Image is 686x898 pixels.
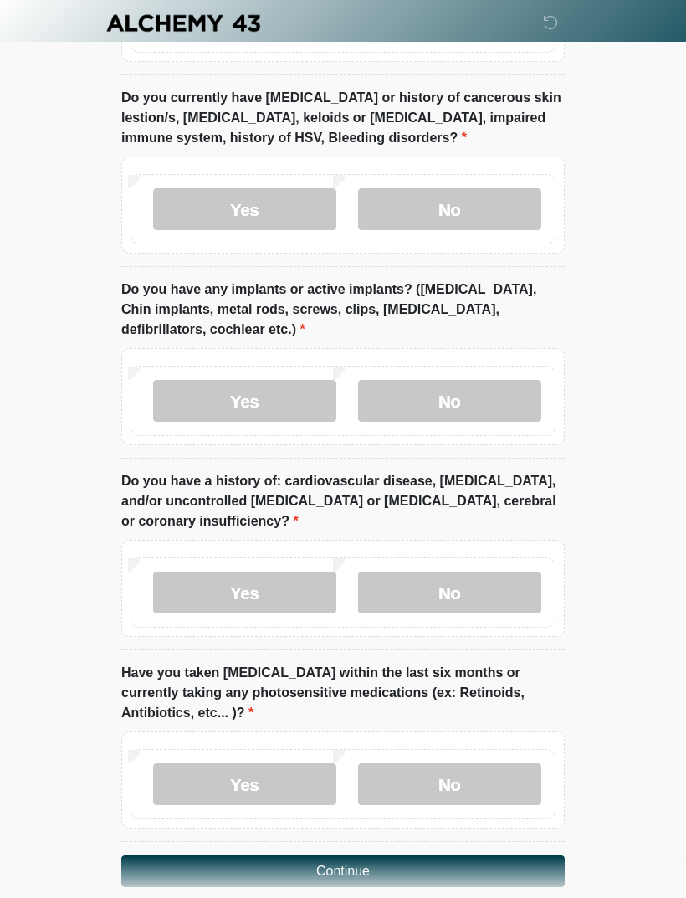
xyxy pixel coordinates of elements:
[121,855,565,887] button: Continue
[153,188,336,230] label: Yes
[121,88,565,148] label: Do you currently have [MEDICAL_DATA] or history of cancerous skin lestion/s, [MEDICAL_DATA], kelo...
[358,188,541,230] label: No
[153,380,336,422] label: Yes
[121,663,565,723] label: Have you taken [MEDICAL_DATA] within the last six months or currently taking any photosensitive m...
[358,572,541,613] label: No
[358,380,541,422] label: No
[121,471,565,531] label: Do you have a history of: cardiovascular disease, [MEDICAL_DATA], and/or uncontrolled [MEDICAL_DA...
[153,763,336,805] label: Yes
[121,280,565,340] label: Do you have any implants or active implants? ([MEDICAL_DATA], Chin implants, metal rods, screws, ...
[358,763,541,805] label: No
[153,572,336,613] label: Yes
[105,13,262,33] img: Alchemy 43 Logo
